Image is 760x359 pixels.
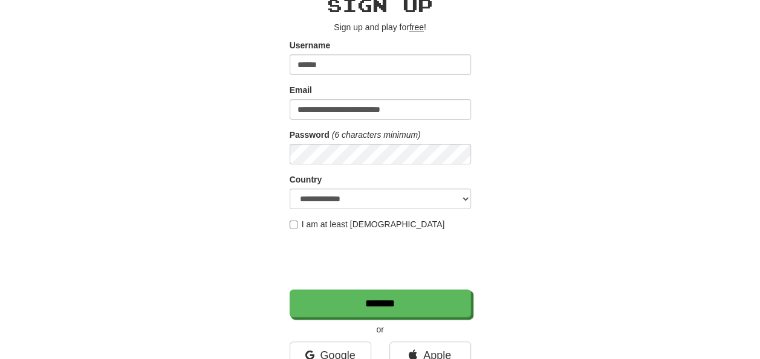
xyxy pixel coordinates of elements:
[290,173,322,186] label: Country
[290,236,473,283] iframe: reCAPTCHA
[332,130,421,140] em: (6 characters minimum)
[409,22,424,32] u: free
[290,323,471,335] p: or
[290,129,330,141] label: Password
[290,21,471,33] p: Sign up and play for !
[290,84,312,96] label: Email
[290,39,331,51] label: Username
[290,221,297,228] input: I am at least [DEMOGRAPHIC_DATA]
[290,218,445,230] label: I am at least [DEMOGRAPHIC_DATA]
